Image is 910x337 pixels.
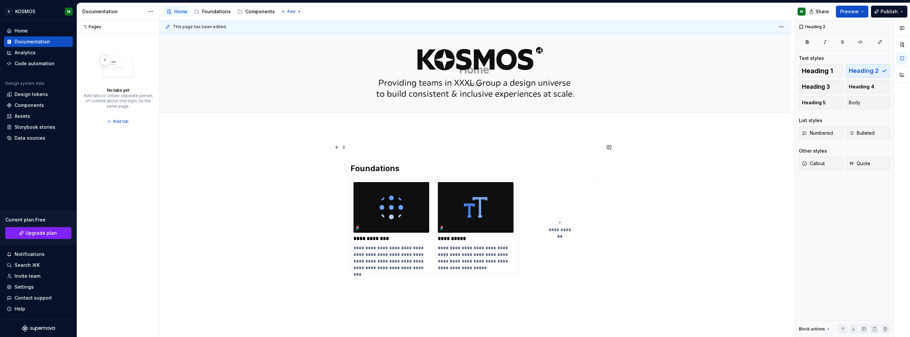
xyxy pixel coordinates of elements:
[349,79,599,90] textarea: sdsd
[881,8,898,15] span: Publish
[849,130,875,136] span: Bulleted
[4,282,73,292] a: Settings
[4,25,73,36] a: Home
[799,157,843,170] button: Callout
[4,122,73,132] a: Storybook stories
[15,38,50,45] div: Documentation
[800,9,803,14] div: M
[15,113,30,120] div: Assets
[4,47,73,58] a: Analytics
[15,135,45,141] div: Data sources
[79,24,101,29] div: Pages
[15,295,52,301] div: Contact support
[15,262,40,268] div: Search ⌘K
[799,148,827,154] div: Other styles
[82,8,145,15] div: Documentation
[15,8,35,15] div: KOSMOS
[802,68,833,74] span: Heading 1
[202,8,231,15] div: Foundations
[846,157,890,170] button: Quote
[22,325,55,332] svg: Supernova Logo
[15,27,28,34] div: Home
[4,36,73,47] a: Documentation
[802,160,825,167] span: Callout
[83,93,153,109] div: Add tabs to create separate pieces of content about one topic on the same page.
[802,130,833,136] span: Numbered
[4,271,73,281] a: Invite team
[5,81,44,86] div: Design system data
[849,83,874,90] span: Heading 4
[67,9,70,14] div: M
[349,62,599,78] textarea: Home
[4,111,73,121] a: Assets
[799,80,843,93] button: Heading 3
[245,8,275,15] div: Components
[5,227,71,239] button: Upgrade plan
[840,8,859,15] span: Preview
[4,89,73,100] a: Design tokens
[802,99,826,106] span: Heading 5
[5,217,71,223] div: Current plan : Free
[15,60,55,67] div: Code automation
[235,6,277,17] a: Components
[799,117,822,124] div: List styles
[846,80,890,93] button: Heading 4
[25,230,57,236] span: Upgrade plan
[802,83,830,90] span: Heading 3
[15,251,45,258] div: Notifications
[4,100,73,111] a: Components
[4,260,73,270] button: Search ⌘K
[287,9,295,14] span: Add
[815,8,829,15] span: Share
[15,273,40,279] div: Invite team
[799,96,843,109] button: Heading 5
[4,58,73,69] a: Code automation
[164,6,190,17] a: Home
[15,49,36,56] div: Analytics
[107,88,129,93] div: No tabs yet
[846,96,890,109] button: Body
[1,4,75,19] button: XKOSMOSM
[105,117,132,126] button: Add tab
[4,293,73,303] button: Contact support
[799,126,843,140] button: Numbered
[164,5,277,18] div: Page tree
[351,163,600,174] h2: Foundations
[15,306,25,312] div: Help
[15,102,44,109] div: Components
[353,182,429,233] img: a90dd317-5bd6-46b0-bc1a-02f734e1d8d4.png
[438,182,514,233] img: d8c39d73-fe4b-4391-a29d-d0d8f770fd9b.png
[4,304,73,314] button: Help
[871,6,907,18] button: Publish
[4,249,73,260] button: Notifications
[113,119,129,124] span: Add tab
[799,324,831,334] div: Block actions
[5,8,13,16] div: X
[799,64,843,77] button: Heading 1
[799,55,824,62] div: Text styles
[799,326,825,332] div: Block actions
[849,99,860,106] span: Body
[15,284,34,290] div: Settings
[846,126,890,140] button: Bulleted
[173,24,227,29] span: This page has been edited.
[15,124,55,130] div: Storybook stories
[174,8,187,15] div: Home
[279,7,304,16] button: Add
[15,91,48,98] div: Design tokens
[4,133,73,143] a: Data sources
[191,6,233,17] a: Foundations
[849,160,870,167] span: Quote
[806,6,833,18] button: Share
[836,6,868,18] button: Preview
